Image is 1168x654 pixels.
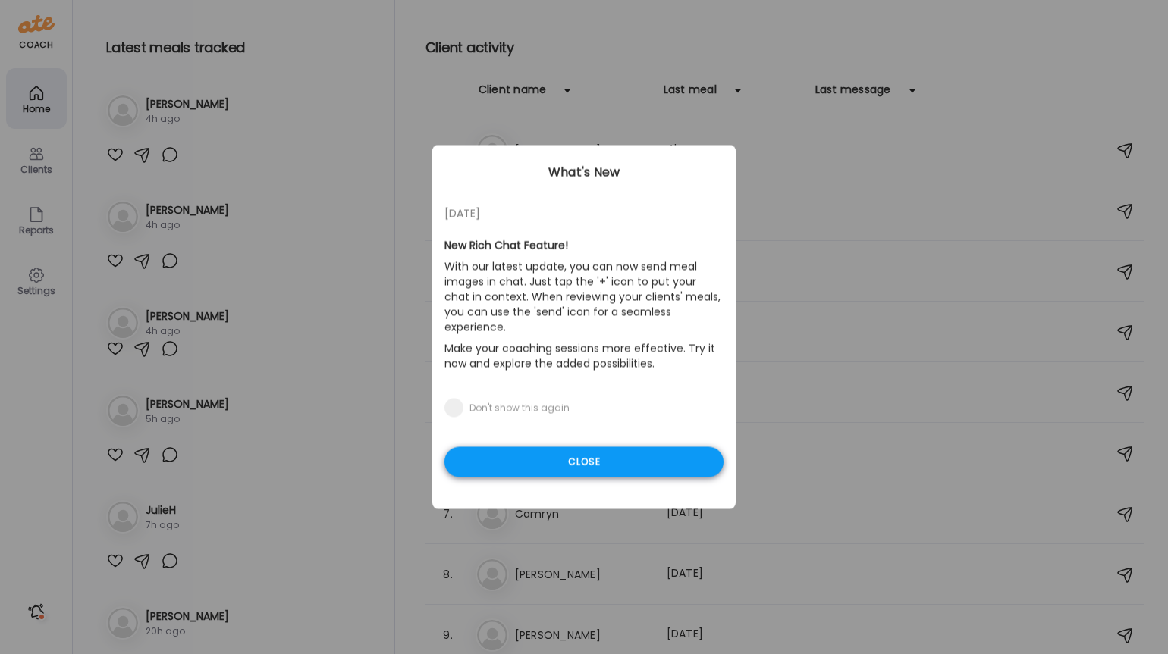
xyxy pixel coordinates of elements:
[444,205,724,223] div: [DATE]
[444,256,724,338] p: With our latest update, you can now send meal images in chat. Just tap the '+' icon to put your c...
[432,164,736,182] div: What's New
[444,238,568,253] b: New Rich Chat Feature!
[444,447,724,477] div: Close
[469,402,570,415] div: Don't show this again
[444,338,724,374] p: Make your coaching sessions more effective. Try it now and explore the added possibilities.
